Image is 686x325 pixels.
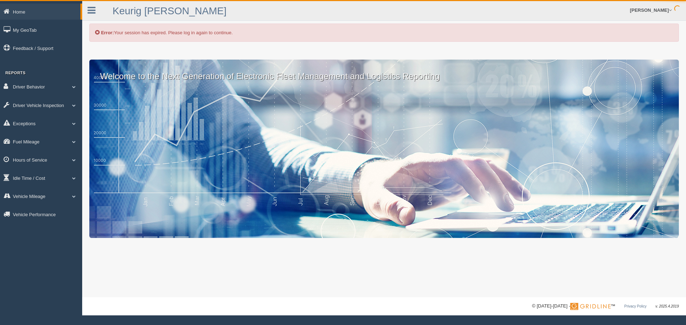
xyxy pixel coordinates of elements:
[89,60,679,82] p: Welcome to the Next Generation of Electronic Fleet Management and Logistics Reporting
[624,304,646,308] a: Privacy Policy
[656,304,679,308] span: v. 2025.4.2019
[532,303,679,310] div: © [DATE]-[DATE] - ™
[113,5,227,16] a: Keurig [PERSON_NAME]
[89,24,679,42] div: Your session has expired. Please log in again to continue.
[570,303,611,310] img: Gridline
[101,30,114,35] b: Error:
